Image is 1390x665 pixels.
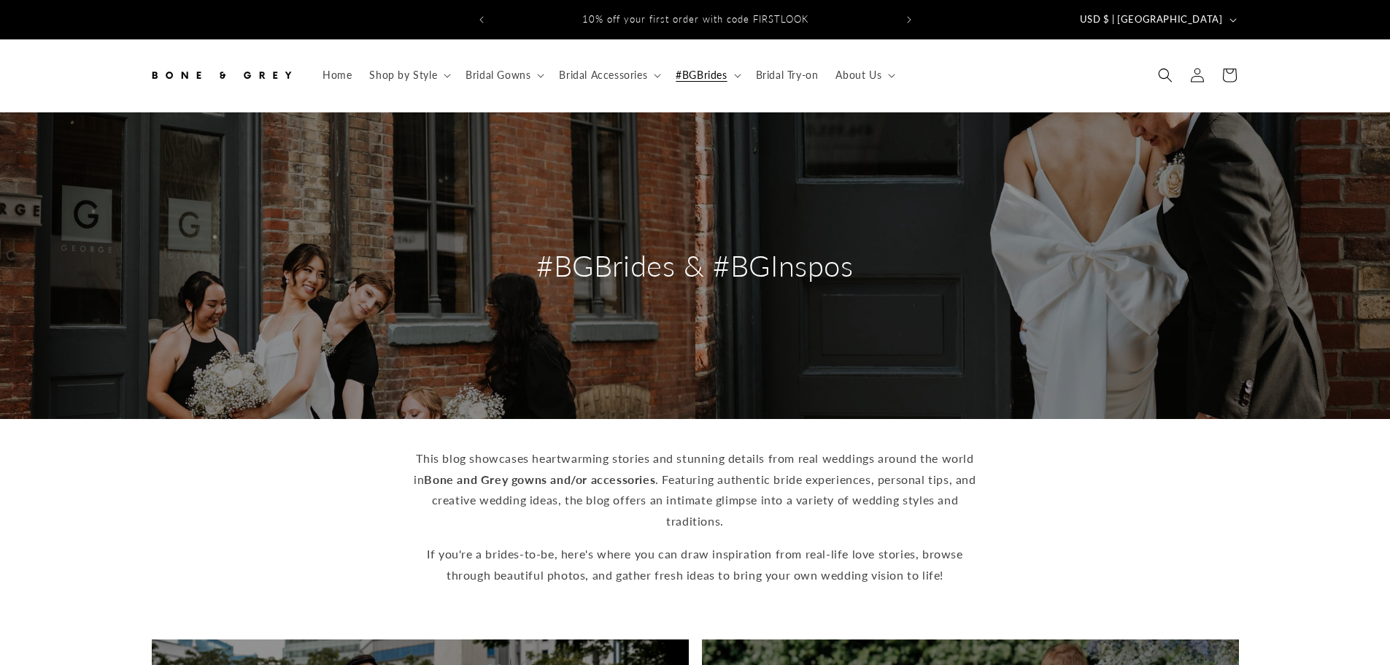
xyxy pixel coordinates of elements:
h2: #BGBrides & #BGInspos [536,247,854,285]
button: Previous announcement [466,6,498,34]
p: If you're a brides-to-be, here's where you can draw inspiration from real-life love stories, brow... [411,544,980,586]
a: Home [314,60,360,91]
span: USD $ | [GEOGRAPHIC_DATA] [1080,12,1223,27]
a: Bone and Grey Bridal [142,54,299,97]
span: Home [323,69,352,82]
summary: Bridal Gowns [457,60,550,91]
span: About Us [835,69,881,82]
summary: #BGBrides [667,60,746,91]
strong: Bone and Grey gowns and/or accessories [424,472,655,486]
button: USD $ | [GEOGRAPHIC_DATA] [1071,6,1243,34]
summary: Search [1149,59,1181,91]
summary: Bridal Accessories [550,60,667,91]
span: Shop by Style [369,69,437,82]
span: Bridal Try-on [756,69,819,82]
a: Bridal Try-on [747,60,827,91]
summary: About Us [827,60,901,91]
span: 10% off your first order with code FIRSTLOOK [582,13,808,25]
img: Bone and Grey Bridal [148,59,294,91]
span: #BGBrides [676,69,727,82]
summary: Shop by Style [360,60,457,91]
p: This blog showcases heartwarming stories and stunning details from real weddings around the world... [411,448,980,532]
button: Next announcement [893,6,925,34]
span: Bridal Gowns [466,69,530,82]
span: Bridal Accessories [559,69,647,82]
